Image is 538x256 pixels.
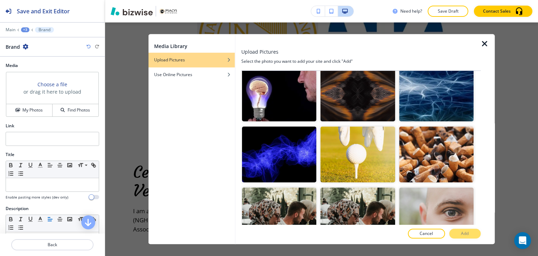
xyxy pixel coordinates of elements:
h3: Need help? [400,8,422,14]
h2: Media [6,62,99,69]
img: Bizwise Logo [111,7,153,15]
div: Choose a fileor drag it here to uploadMy PhotosFind Photos [6,72,99,117]
h2: Save and Exit Editor [17,7,70,15]
h4: Enable pasting more styles (dev only) [6,195,68,200]
button: My Photos [6,104,53,116]
button: Cancel [408,229,445,239]
h2: Description [6,206,29,212]
button: Brand [35,27,54,33]
p: Cancel [420,231,433,237]
h4: Find Photos [68,107,90,113]
p: Brand [39,27,50,32]
button: Upload Pictures [149,53,235,67]
button: Find Photos [53,104,98,116]
h2: Link [6,123,14,129]
button: Contact Sales [474,6,532,17]
h4: Select the photo you want to add your site and click "Add" [241,58,481,65]
p: Back [12,242,93,248]
h2: Brand [6,43,20,50]
button: +3 [21,27,29,32]
button: Choose a file [37,81,67,88]
button: Save Draft [428,6,468,17]
button: Use Online Pictures [149,67,235,82]
h3: or drag it here to upload [23,88,81,95]
h4: My Photos [22,107,43,113]
button: Back [11,239,94,250]
p: Contact Sales [483,8,511,14]
h4: Use Online Pictures [154,72,192,78]
h3: Upload Pictures [241,48,278,55]
h2: Title [6,151,14,158]
h4: Upload Pictures [154,57,185,63]
img: Your Logo [159,8,178,15]
p: Save Draft [437,8,459,14]
h2: Media Library [154,42,187,50]
button: Main [6,27,15,32]
div: Open Intercom Messenger [514,232,531,249]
